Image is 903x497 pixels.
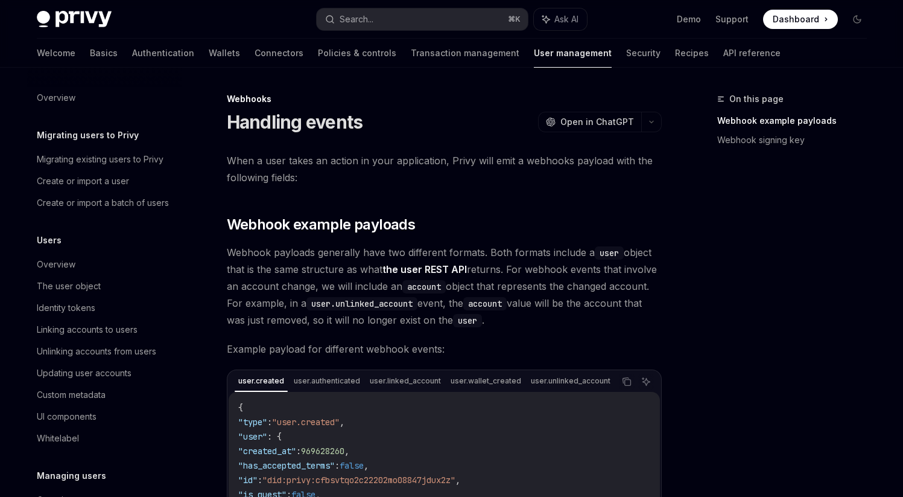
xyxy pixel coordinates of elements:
[364,460,369,471] span: ,
[227,215,416,234] span: Webhook example payloads
[638,374,654,390] button: Ask AI
[402,280,446,293] code: account
[335,460,340,471] span: :
[37,174,129,188] div: Create or import a user
[729,92,784,106] span: On this page
[37,152,163,167] div: Migrating existing users to Privy
[255,39,303,68] a: Connectors
[848,10,867,29] button: Toggle dark mode
[411,39,519,68] a: Transaction management
[27,297,182,319] a: Identity tokens
[619,374,635,390] button: Copy the contents from the code block
[238,475,258,486] span: "id"
[132,39,194,68] a: Authentication
[715,13,749,25] a: Support
[37,91,75,105] div: Overview
[37,366,131,380] div: Updating user accounts
[27,406,182,428] a: UI components
[37,11,112,28] img: dark logo
[340,12,373,27] div: Search...
[27,362,182,384] a: Updating user accounts
[626,39,661,68] a: Security
[37,409,97,424] div: UI components
[227,93,662,105] div: Webhooks
[37,233,62,248] h5: Users
[447,374,525,388] div: user.wallet_created
[538,112,641,132] button: Open in ChatGPT
[27,428,182,449] a: Whitelabel
[27,87,182,109] a: Overview
[723,39,781,68] a: API reference
[37,301,95,315] div: Identity tokens
[238,446,296,457] span: "created_at"
[37,279,101,293] div: The user object
[340,417,344,428] span: ,
[306,297,417,310] code: user.unlinked_account
[366,374,445,388] div: user.linked_account
[238,460,335,471] span: "has_accepted_terms"
[37,388,106,402] div: Custom metadata
[267,417,272,428] span: :
[534,8,587,30] button: Ask AI
[463,297,507,310] code: account
[534,39,612,68] a: User management
[27,275,182,297] a: The user object
[508,14,521,24] span: ⌘ K
[235,374,288,388] div: user.created
[27,319,182,341] a: Linking accounts to users
[238,431,267,442] span: "user"
[677,13,701,25] a: Demo
[595,246,624,260] code: user
[27,170,182,192] a: Create or import a user
[37,322,138,337] div: Linking accounts to users
[318,39,396,68] a: Policies & controls
[90,39,118,68] a: Basics
[560,116,634,128] span: Open in ChatGPT
[27,149,182,170] a: Migrating existing users to Privy
[37,257,75,272] div: Overview
[675,39,709,68] a: Recipes
[258,475,262,486] span: :
[27,254,182,275] a: Overview
[37,39,75,68] a: Welcome
[554,13,578,25] span: Ask AI
[301,446,344,457] span: 969628260
[238,402,243,413] span: {
[37,344,156,359] div: Unlinking accounts from users
[453,314,482,327] code: user
[27,192,182,214] a: Create or import a batch of users
[37,196,169,210] div: Create or import a batch of users
[37,469,106,483] h5: Managing users
[227,111,363,133] h1: Handling events
[267,431,282,442] span: : {
[227,341,662,358] span: Example payload for different webhook events:
[27,384,182,406] a: Custom metadata
[227,244,662,329] span: Webhook payloads generally have two different formats. Both formats include a object that is the ...
[317,8,528,30] button: Search...⌘K
[37,128,139,143] h5: Migrating users to Privy
[296,446,301,457] span: :
[262,475,455,486] span: "did:privy:cfbsvtqo2c22202mo08847jdux2z"
[290,374,364,388] div: user.authenticated
[717,130,876,150] a: Webhook signing key
[344,446,349,457] span: ,
[763,10,838,29] a: Dashboard
[382,263,467,276] a: the user REST API
[773,13,819,25] span: Dashboard
[37,431,79,446] div: Whitelabel
[717,111,876,130] a: Webhook example payloads
[27,341,182,362] a: Unlinking accounts from users
[340,460,364,471] span: false
[238,417,267,428] span: "type"
[527,374,614,388] div: user.unlinked_account
[209,39,240,68] a: Wallets
[455,475,460,486] span: ,
[227,152,662,186] span: When a user takes an action in your application, Privy will emit a webhooks payload with the foll...
[272,417,340,428] span: "user.created"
